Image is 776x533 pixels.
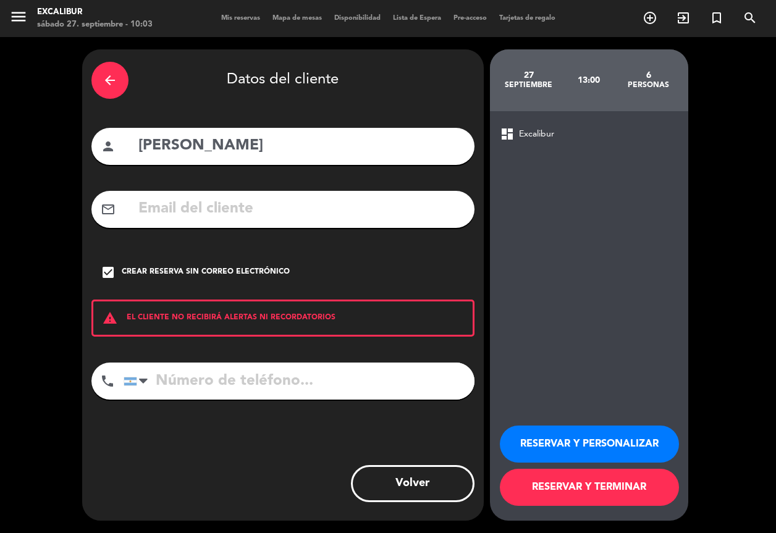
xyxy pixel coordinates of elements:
i: check_box [101,265,116,280]
div: personas [618,80,678,90]
span: Mapa de mesas [266,15,328,22]
button: RESERVAR Y PERSONALIZAR [500,426,679,463]
i: search [743,10,757,25]
i: phone [100,374,115,388]
button: menu [9,7,28,30]
i: menu [9,7,28,26]
div: EL CLIENTE NO RECIBIRÁ ALERTAS NI RECORDATORIOS [91,300,474,337]
i: mail_outline [101,202,116,217]
input: Número de teléfono... [124,363,474,400]
span: dashboard [500,127,515,141]
input: Email del cliente [137,196,465,222]
div: Datos del cliente [91,59,474,102]
button: Volver [351,465,474,502]
div: sábado 27. septiembre - 10:03 [37,19,153,31]
span: Lista de Espera [387,15,447,22]
i: exit_to_app [676,10,691,25]
i: arrow_back [103,73,117,88]
div: septiembre [499,80,559,90]
div: 6 [618,70,678,80]
span: Pre-acceso [447,15,493,22]
span: Mis reservas [215,15,266,22]
button: RESERVAR Y TERMINAR [500,469,679,506]
i: warning [93,311,127,325]
i: turned_in_not [709,10,724,25]
input: Nombre del cliente [137,133,465,159]
div: 13:00 [559,59,618,102]
div: Crear reserva sin correo electrónico [122,266,290,279]
span: Disponibilidad [328,15,387,22]
div: Argentina: +54 [124,363,153,399]
i: person [101,139,116,154]
div: 27 [499,70,559,80]
span: Excalibur [519,127,554,141]
span: Tarjetas de regalo [493,15,562,22]
div: Excalibur [37,6,153,19]
i: add_circle_outline [643,10,657,25]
